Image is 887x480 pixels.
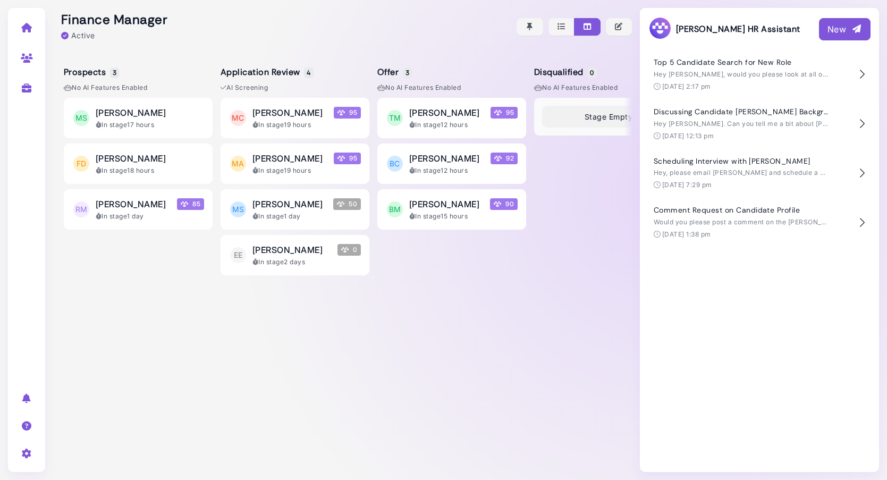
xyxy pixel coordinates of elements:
[61,30,95,41] div: Active
[587,68,596,78] span: 0
[648,198,871,247] button: Comment Request on Candidate Profile Would you please post a comment on the [PERSON_NAME] profile...
[177,198,204,210] span: 85
[110,68,119,78] span: 3
[252,106,323,119] span: [PERSON_NAME]
[494,200,501,208] img: Megan Score
[337,200,344,208] img: Megan Score
[73,156,89,172] span: FD
[654,58,829,67] h4: Top 5 Candidate Search for New Role
[334,107,361,119] span: 95
[230,201,246,217] span: MS
[654,206,829,215] h4: Comment Request on Candidate Profile
[221,235,369,275] button: EE [PERSON_NAME] Megan Score 0 In stage2 days
[64,83,147,92] span: No AI Features enabled
[494,155,502,162] img: Megan Score
[341,246,349,254] img: Megan Score
[333,198,361,210] span: 50
[534,67,595,77] h5: Disqualified
[96,198,166,210] span: [PERSON_NAME]
[387,201,403,217] span: BM
[409,106,479,119] span: [PERSON_NAME]
[648,149,871,198] button: Scheduling Interview with [PERSON_NAME] Hey, please email [PERSON_NAME] and schedule a 30 min int...
[181,200,188,208] img: Megan Score
[403,68,412,78] span: 3
[654,157,829,166] h4: Scheduling Interview with [PERSON_NAME]
[221,189,369,230] button: MS [PERSON_NAME] Megan Score 50 In stage1 day
[827,23,862,36] div: New
[662,181,712,189] time: [DATE] 7:29 pm
[230,156,246,172] span: MA
[491,107,518,119] span: 95
[252,198,323,210] span: [PERSON_NAME]
[73,201,89,217] span: RM
[252,152,323,165] span: [PERSON_NAME]
[387,156,403,172] span: BC
[654,107,829,116] h4: Discussing Candidate [PERSON_NAME] Background
[96,152,166,165] span: [PERSON_NAME]
[534,83,618,92] span: No AI Features enabled
[64,98,213,138] button: MS [PERSON_NAME] In stage17 hours
[409,198,479,210] span: [PERSON_NAME]
[337,109,345,116] img: Megan Score
[64,189,213,230] button: RM [PERSON_NAME] Megan Score 85 In stage1 day
[334,153,361,164] span: 95
[387,110,403,126] span: TM
[377,83,461,92] span: No AI Features enabled
[304,68,313,78] span: 4
[221,98,369,138] button: MC [PERSON_NAME] Megan Score 95 In stage19 hours
[64,67,117,77] h5: Prospects
[662,132,714,140] time: [DATE] 12:13 pm
[662,82,711,90] time: [DATE] 2:17 pm
[252,243,323,256] span: [PERSON_NAME]
[252,166,361,175] div: In stage 19 hours
[585,111,632,122] span: Stage Empty
[648,50,871,99] button: Top 5 Candidate Search for New Role Hey [PERSON_NAME], would you please look at all of our existi...
[409,152,479,165] span: [PERSON_NAME]
[377,67,410,77] h5: Offer
[337,244,361,256] span: 0
[377,189,526,230] button: BM [PERSON_NAME] Megan Score 90 In stage15 hours
[252,212,361,221] div: In stage 1 day
[230,110,246,126] span: MC
[61,12,167,28] h2: Finance Manager
[221,83,268,92] span: AI Screening
[662,230,711,238] time: [DATE] 1:38 pm
[409,212,518,221] div: In stage 15 hours
[409,166,518,175] div: In stage 12 hours
[409,120,518,130] div: In stage 12 hours
[648,16,800,41] h3: [PERSON_NAME] HR Assistant
[221,67,312,77] h5: Application Review
[96,120,204,130] div: In stage 17 hours
[73,110,89,126] span: MS
[494,109,502,116] img: Megan Score
[252,120,361,130] div: In stage 19 hours
[337,155,345,162] img: Megan Score
[819,18,871,40] button: New
[252,257,361,267] div: In stage 2 days
[64,144,213,184] button: FD [PERSON_NAME] In stage18 hours
[230,247,246,263] span: EE
[221,144,369,184] button: MA [PERSON_NAME] Megan Score 95 In stage19 hours
[491,153,518,164] span: 92
[490,198,518,210] span: 90
[377,98,526,138] button: TM [PERSON_NAME] Megan Score 95 In stage12 hours
[96,212,204,221] div: In stage 1 day
[377,144,526,184] button: BC [PERSON_NAME] Megan Score 92 In stage12 hours
[96,166,204,175] div: In stage 18 hours
[648,99,871,149] button: Discussing Candidate [PERSON_NAME] Background Hey [PERSON_NAME]. Can you tell me a bit about [PER...
[96,106,166,119] span: [PERSON_NAME]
